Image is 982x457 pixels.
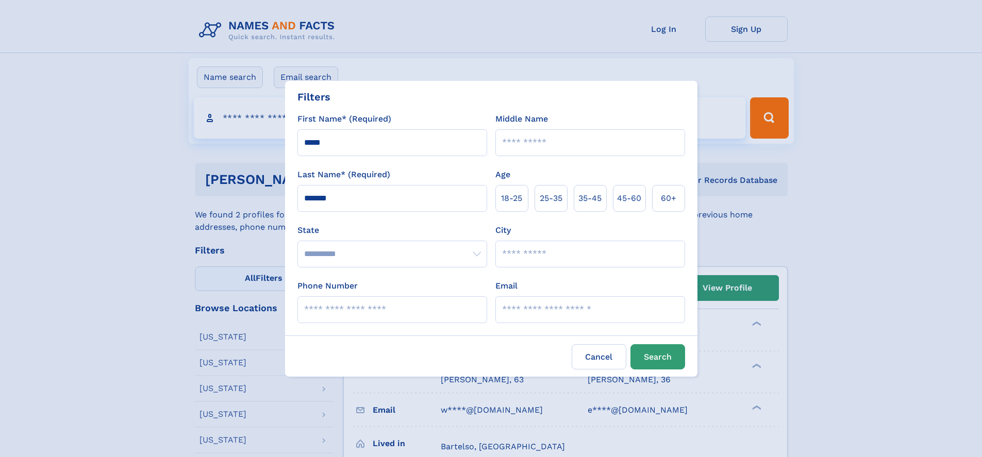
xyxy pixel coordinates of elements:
[297,224,487,236] label: State
[661,192,676,205] span: 60+
[297,280,358,292] label: Phone Number
[495,224,511,236] label: City
[495,168,510,181] label: Age
[572,344,626,369] label: Cancel
[495,113,548,125] label: Middle Name
[540,192,562,205] span: 25‑35
[297,113,391,125] label: First Name* (Required)
[501,192,522,205] span: 18‑25
[297,168,390,181] label: Last Name* (Required)
[578,192,602,205] span: 35‑45
[297,89,330,105] div: Filters
[495,280,518,292] label: Email
[630,344,685,369] button: Search
[617,192,641,205] span: 45‑60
